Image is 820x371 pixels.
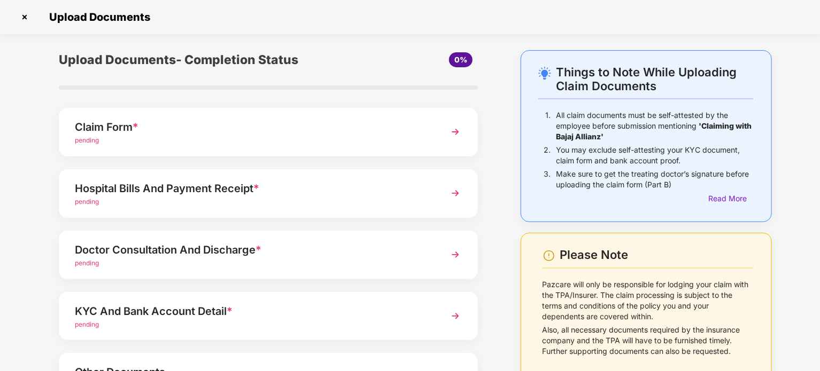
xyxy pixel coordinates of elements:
p: Make sure to get the treating doctor’s signature before uploading the claim form (Part B) [556,169,753,190]
p: 1. [545,110,551,142]
p: All claim documents must be self-attested by the employee before submission mentioning [556,110,753,142]
p: Pazcare will only be responsible for lodging your claim with the TPA/Insurer. The claim processin... [543,279,753,322]
img: svg+xml;base64,PHN2ZyB4bWxucz0iaHR0cDovL3d3dy53My5vcmcvMjAwMC9zdmciIHdpZHRoPSIyNC4wOTMiIGhlaWdodD... [538,67,551,80]
span: pending [75,259,99,267]
span: pending [75,198,99,206]
img: svg+xml;base64,PHN2ZyBpZD0iV2FybmluZ18tXzI0eDI0IiBkYXRhLW5hbWU9Ildhcm5pbmcgLSAyNHgyNCIgeG1sbnM9Im... [543,249,555,262]
div: Upload Documents- Completion Status [59,50,338,69]
img: svg+xml;base64,PHN2ZyBpZD0iTmV4dCIgeG1sbnM9Imh0dHA6Ly93d3cudzMub3JnLzIwMDAvc3ZnIiB3aWR0aD0iMzYiIG... [446,245,465,264]
div: Things to Note While Uploading Claim Documents [556,65,753,93]
div: Hospital Bills And Payment Receipt [75,180,429,197]
span: Upload Documents [38,11,156,23]
p: Also, all necessary documents required by the insurance company and the TPA will have to be furni... [543,325,753,357]
div: Please Note [560,248,753,262]
img: svg+xml;base64,PHN2ZyBpZD0iQ3Jvc3MtMzJ4MzIiIHhtbG5zPSJodHRwOi8vd3d3LnczLm9yZy8yMDAwL3N2ZyIgd2lkdG... [16,9,33,26]
div: Claim Form [75,119,429,136]
img: svg+xml;base64,PHN2ZyBpZD0iTmV4dCIgeG1sbnM9Imh0dHA6Ly93d3cudzMub3JnLzIwMDAvc3ZnIiB3aWR0aD0iMzYiIG... [446,122,465,141]
p: 3. [544,169,551,190]
span: pending [75,136,99,144]
div: Doctor Consultation And Discharge [75,241,429,258]
p: You may exclude self-attesting your KYC document, claim form and bank account proof. [556,145,753,166]
div: Read More [708,193,753,204]
img: svg+xml;base64,PHN2ZyBpZD0iTmV4dCIgeG1sbnM9Imh0dHA6Ly93d3cudzMub3JnLzIwMDAvc3ZnIiB3aWR0aD0iMzYiIG... [446,306,465,326]
p: 2. [544,145,551,166]
span: pending [75,320,99,328]
img: svg+xml;base64,PHN2ZyBpZD0iTmV4dCIgeG1sbnM9Imh0dHA6Ly93d3cudzMub3JnLzIwMDAvc3ZnIiB3aWR0aD0iMzYiIG... [446,184,465,203]
span: 0% [454,55,467,64]
div: KYC And Bank Account Detail [75,303,429,320]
